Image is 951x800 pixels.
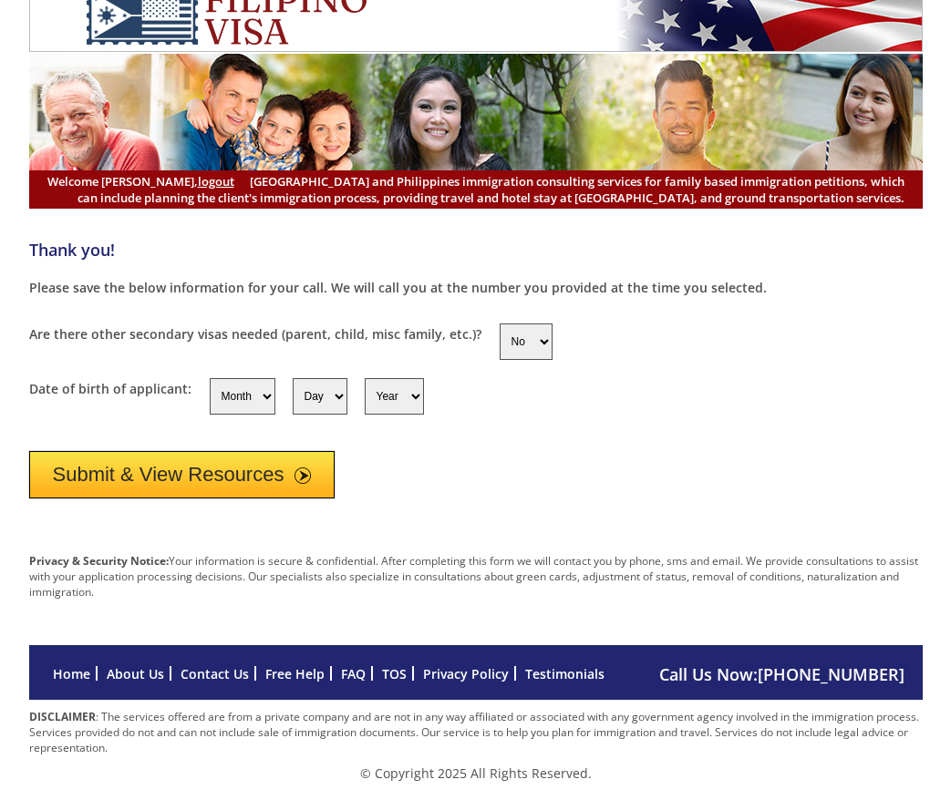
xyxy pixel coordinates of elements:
a: Home [53,665,90,682]
h4: Thank you! [29,239,923,261]
a: Testimonials [525,665,605,682]
p: Please save the below information for your call. We will call you at the number you provided at t... [29,279,923,296]
span: Welcome [PERSON_NAME], [47,173,234,190]
p: Your information is secure & confidential. After completing this form we will contact you by phon... [29,553,923,600]
label: Are there other secondary visas needed (parent, child, misc family, etc.)? [29,325,481,343]
a: [PHONE_NUMBER] [758,663,904,685]
span: [GEOGRAPHIC_DATA] and Philippines immigration consulting services for family based immigration pe... [47,173,904,206]
p: : The services offered are from a private company and are not in any way affiliated or associated... [29,709,923,755]
span: Call Us Now: [659,663,904,685]
label: Date of birth of applicant: [29,380,191,397]
a: Privacy Policy [423,665,509,682]
a: logout [198,173,234,190]
a: Contact Us [181,665,249,682]
strong: Privacy & Security Notice: [29,553,169,569]
p: © Copyright 2025 All Rights Reserved. [29,764,923,782]
a: Free Help [265,665,325,682]
button: Submit & View Resources [29,451,336,498]
a: About Us [107,665,164,682]
a: FAQ [341,665,366,682]
a: TOS [382,665,407,682]
strong: DISCLAIMER [29,709,96,724]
